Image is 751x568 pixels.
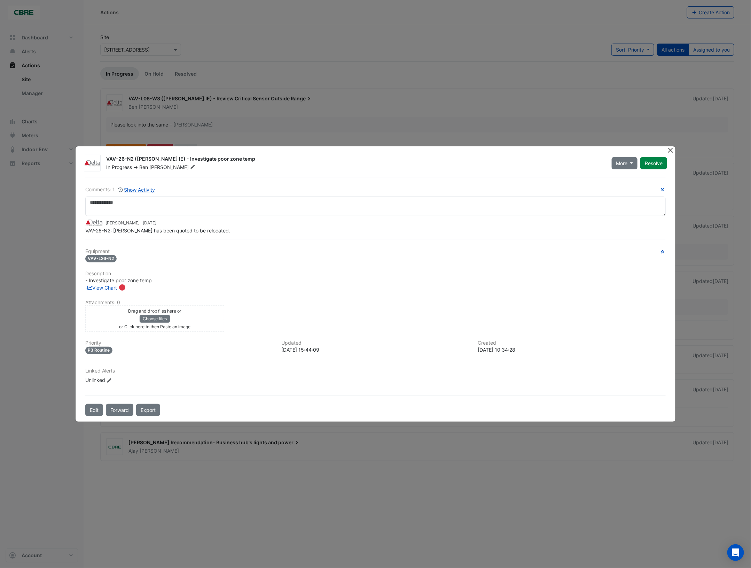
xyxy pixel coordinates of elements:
[106,404,133,416] button: Forward
[478,340,666,346] h6: Created
[107,378,112,383] fa-icon: Edit Linked Alerts
[106,155,603,164] div: VAV-26-N2 ([PERSON_NAME] IE) - Investigate poor zone temp
[727,544,744,561] div: Open Intercom Messenger
[118,186,156,194] button: Show Activity
[282,340,470,346] h6: Updated
[128,308,181,314] small: Drag and drop files here or
[119,284,125,291] div: Tooltip anchor
[85,368,666,374] h6: Linked Alerts
[640,157,667,169] button: Resolve
[85,277,152,291] span: - Investigate poor zone temp -
[282,346,470,353] div: [DATE] 15:44:09
[84,160,100,167] img: Delta Building Automation
[85,186,156,194] div: Comments: 1
[616,160,628,167] span: More
[140,315,170,323] button: Choose files
[133,164,138,170] span: ->
[85,340,273,346] h6: Priority
[85,300,666,306] h6: Attachments: 0
[106,164,132,170] span: In Progress
[136,404,160,416] a: Export
[119,324,190,329] small: or Click here to then Paste an image
[85,248,666,254] h6: Equipment
[85,228,230,233] span: VAV-26-N2: [PERSON_NAME] has been quoted to be relocated.
[85,347,113,354] div: P3 Routine
[105,220,156,226] small: [PERSON_NAME] -
[85,376,169,384] div: Unlinked
[612,157,638,169] button: More
[87,285,117,291] a: View Chart
[85,271,666,277] h6: Description
[149,164,197,171] span: [PERSON_NAME]
[139,164,148,170] span: Ben
[667,146,674,154] button: Close
[85,219,103,227] img: Delta Building Automation
[85,404,103,416] button: Edit
[85,255,117,262] span: VAV-L26-N2
[478,346,666,353] div: [DATE] 10:34:28
[143,220,156,225] span: 2024-11-25 14:54:27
